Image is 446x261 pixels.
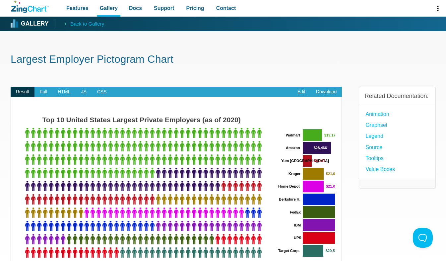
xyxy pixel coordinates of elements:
span: Gallery [100,4,118,13]
a: Legend [365,131,383,140]
a: Graphset [365,121,387,130]
h1: Largest Employer Pictogram Chart [11,52,435,67]
span: Features [66,4,89,13]
a: Value Boxes [365,165,395,174]
span: Pricing [186,4,204,13]
a: Gallery [11,19,48,29]
a: Animation [365,110,389,119]
span: JS [76,87,92,97]
iframe: Toggle Customer Support [413,228,433,248]
a: Download [311,87,342,97]
span: Full [34,87,53,97]
strong: Gallery [21,21,48,27]
span: Support [154,4,174,13]
a: Edit [292,87,311,97]
a: source [365,143,382,152]
span: Contact [216,4,236,13]
span: HTML [52,87,76,97]
span: Docs [129,4,142,13]
span: CSS [92,87,112,97]
span: Back to Gallery [70,20,104,28]
span: Result [11,87,34,97]
a: Tooltips [365,154,383,163]
a: ZingChart Logo. Click to return to the homepage [11,1,49,13]
h3: Related Documentation: [364,92,430,100]
a: Back to Gallery [55,19,104,28]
